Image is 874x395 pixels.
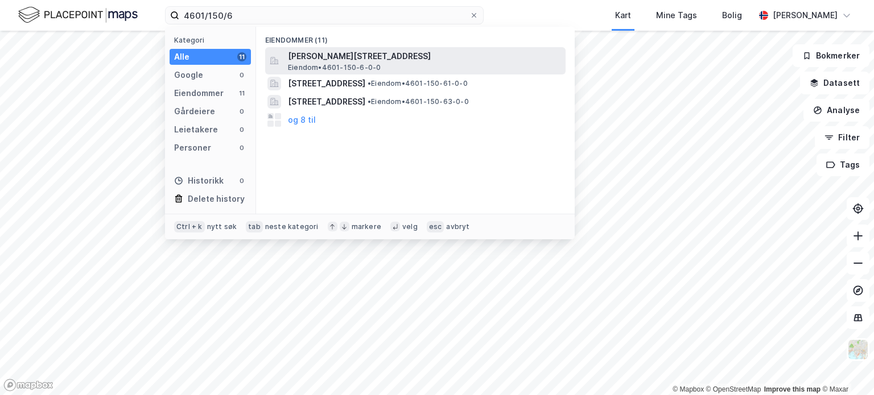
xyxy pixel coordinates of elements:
span: • [368,79,371,88]
div: neste kategori [265,222,319,231]
div: Kart [615,9,631,22]
a: Mapbox homepage [3,379,53,392]
button: Analyse [803,99,869,122]
div: 0 [237,107,246,116]
button: Datasett [800,72,869,94]
span: [STREET_ADDRESS] [288,95,365,109]
button: Tags [817,153,869,176]
div: 0 [237,70,246,80]
div: Alle [174,50,189,64]
a: OpenStreetMap [706,385,761,393]
span: Eiendom • 4601-150-6-0-0 [288,63,381,72]
div: 11 [237,89,246,98]
span: • [368,97,371,106]
span: Eiendom • 4601-150-61-0-0 [368,79,468,88]
div: Bolig [722,9,742,22]
div: Leietakere [174,123,218,136]
div: nytt søk [207,222,237,231]
button: og 8 til [288,113,316,127]
div: 0 [237,176,246,185]
div: Historikk [174,174,224,188]
iframe: Chat Widget [817,340,874,395]
div: Gårdeiere [174,105,215,118]
div: 11 [237,52,246,61]
button: Filter [815,126,869,149]
div: velg [402,222,418,231]
img: logo.f888ab2527a4732fd821a326f86c7f29.svg [18,5,138,25]
div: tab [246,221,263,232]
a: Mapbox [673,385,704,393]
div: Kontrollprogram for chat [817,340,874,395]
div: Kategori [174,36,251,44]
div: esc [427,221,444,232]
img: Z [847,339,869,360]
div: 0 [237,125,246,134]
div: markere [352,222,381,231]
span: [PERSON_NAME][STREET_ADDRESS] [288,49,561,63]
div: Mine Tags [656,9,697,22]
div: 0 [237,143,246,152]
div: [PERSON_NAME] [773,9,838,22]
span: [STREET_ADDRESS] [288,77,365,90]
a: Improve this map [764,385,821,393]
div: avbryt [446,222,469,231]
div: Delete history [188,192,245,206]
div: Eiendommer [174,86,224,100]
button: Bokmerker [793,44,869,67]
div: Ctrl + k [174,221,205,232]
div: Eiendommer (11) [256,27,575,47]
div: Google [174,68,203,82]
span: Eiendom • 4601-150-63-0-0 [368,97,469,106]
div: Personer [174,141,211,155]
input: Søk på adresse, matrikkel, gårdeiere, leietakere eller personer [179,7,469,24]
